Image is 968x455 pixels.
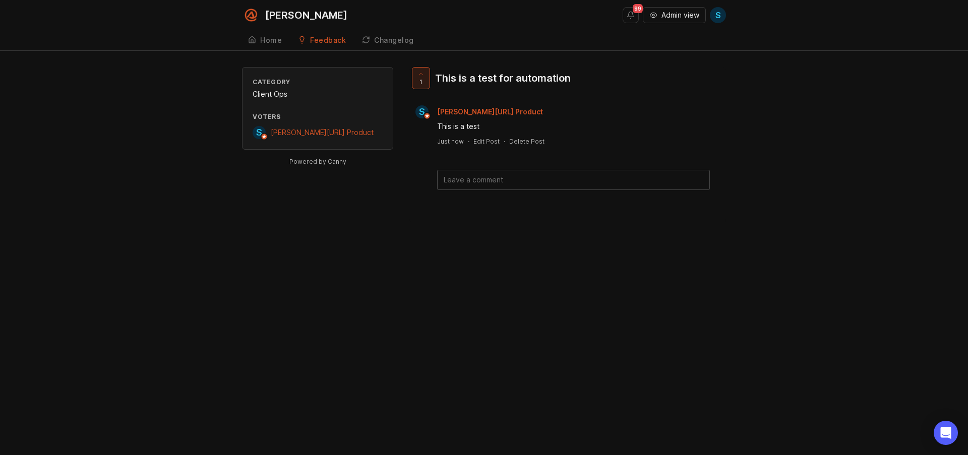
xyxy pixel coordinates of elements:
a: S[PERSON_NAME][URL] Product [253,126,374,139]
div: Client Ops [253,89,383,100]
img: Smith.ai logo [242,6,260,24]
div: This is a test [437,121,710,132]
div: Edit Post [473,137,500,146]
a: Powered by Canny [288,156,348,167]
div: S [253,126,266,139]
div: Changelog [374,37,414,44]
span: [PERSON_NAME][URL] Product [271,128,374,137]
button: 1 [412,67,430,89]
div: Home [260,37,282,44]
div: · [504,137,505,146]
div: Feedback [310,37,346,44]
div: Delete Post [509,137,544,146]
span: [PERSON_NAME][URL] Product [437,107,543,116]
a: Feedback [292,30,352,51]
button: Admin view [643,7,706,23]
button: S [710,7,726,23]
div: Open Intercom Messenger [934,421,958,445]
button: Notifications [623,7,639,23]
img: member badge [261,133,268,141]
div: This is a test for automation [435,71,571,85]
div: · [468,137,469,146]
div: Category [253,78,383,86]
div: Voters [253,112,383,121]
span: 99 [633,4,643,13]
div: [PERSON_NAME] [265,10,347,20]
a: Home [242,30,288,51]
span: Admin view [661,10,699,20]
a: Changelog [356,30,420,51]
div: S [415,105,429,118]
a: S[PERSON_NAME][URL] Product [409,105,551,118]
a: Just now [437,137,464,146]
img: member badge [423,112,431,120]
span: 1 [419,78,422,86]
span: S [715,9,721,21]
